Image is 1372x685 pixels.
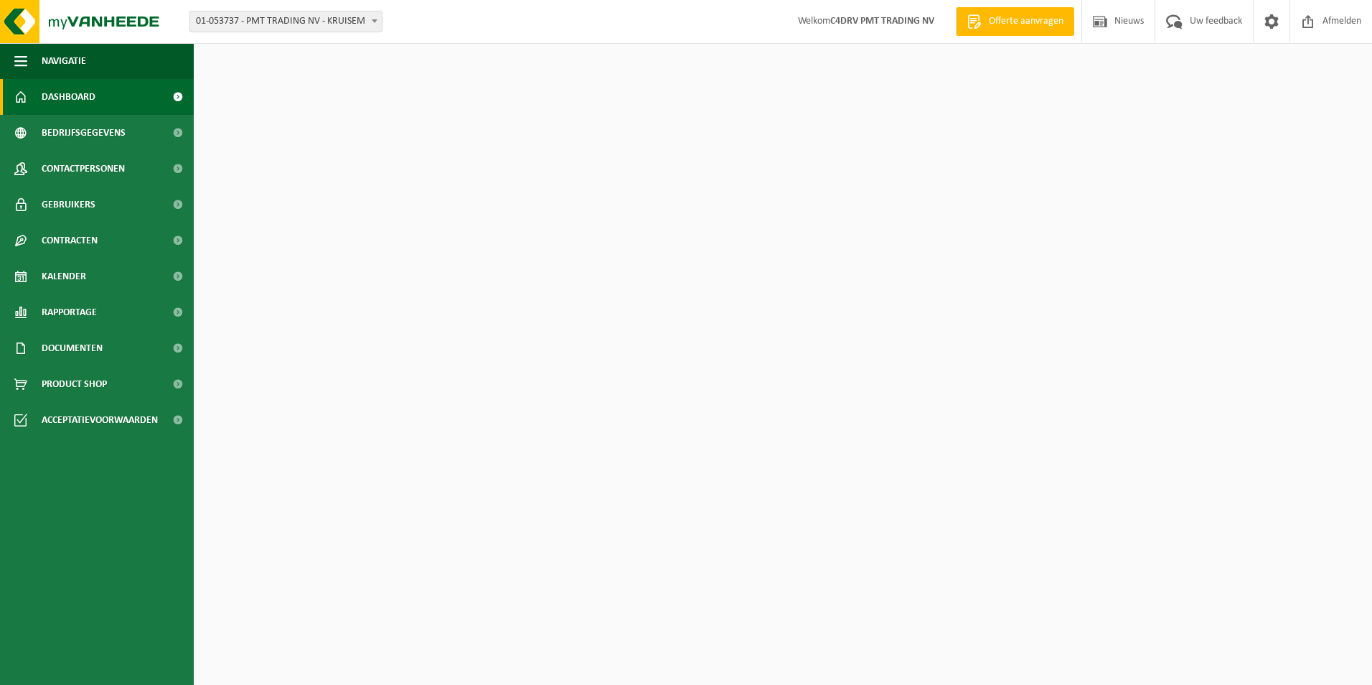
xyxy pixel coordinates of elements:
span: 01-053737 - PMT TRADING NV - KRUISEM [189,11,382,32]
span: Bedrijfsgegevens [42,115,126,151]
span: Rapportage [42,294,97,330]
span: Gebruikers [42,187,95,223]
span: 01-053737 - PMT TRADING NV - KRUISEM [190,11,382,32]
span: Product Shop [42,366,107,402]
span: Offerte aanvragen [985,14,1067,29]
span: Dashboard [42,79,95,115]
span: Acceptatievoorwaarden [42,402,158,438]
span: Kalender [42,258,86,294]
span: Navigatie [42,43,86,79]
strong: C4DRV PMT TRADING NV [830,16,934,27]
span: Contracten [42,223,98,258]
a: Offerte aanvragen [956,7,1074,36]
span: Contactpersonen [42,151,125,187]
span: Documenten [42,330,103,366]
